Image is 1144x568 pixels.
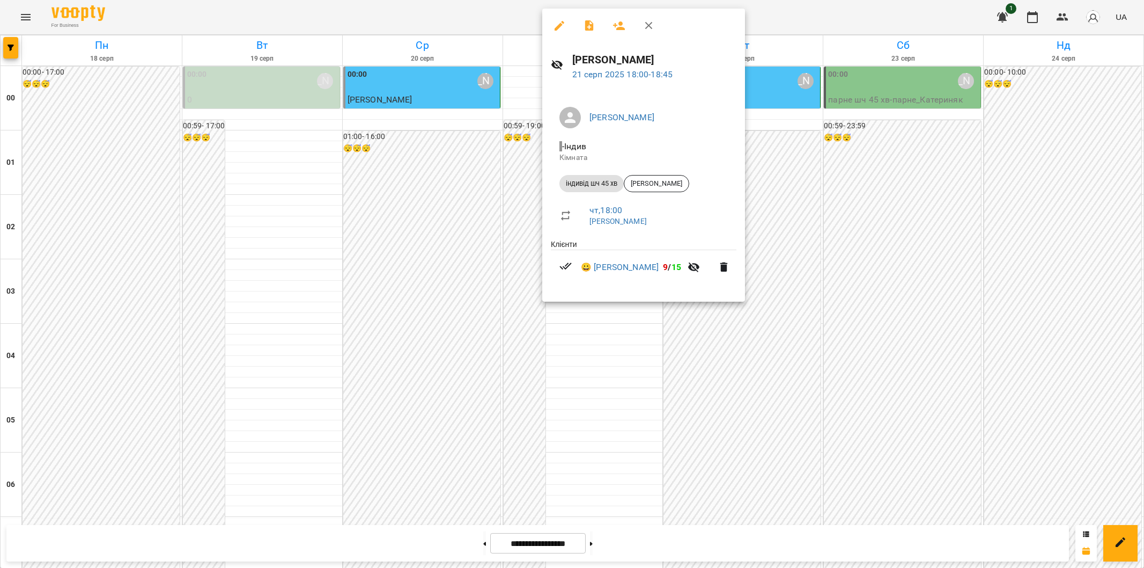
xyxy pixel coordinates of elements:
span: 15 [671,262,681,272]
a: [PERSON_NAME] [589,112,654,122]
b: / [663,262,681,272]
span: - Індив [559,141,588,151]
p: Кімната [559,152,728,163]
a: [PERSON_NAME] [589,217,647,225]
span: індивід шч 45 хв [559,179,624,188]
span: 9 [663,262,668,272]
svg: Візит сплачено [559,260,572,273]
a: 21 серп 2025 18:00-18:45 [572,69,673,79]
h6: [PERSON_NAME] [572,52,737,68]
ul: Клієнти [551,239,736,289]
a: чт , 18:00 [589,205,622,215]
a: 😀 [PERSON_NAME] [581,261,659,274]
span: [PERSON_NAME] [624,179,689,188]
div: [PERSON_NAME] [624,175,689,192]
